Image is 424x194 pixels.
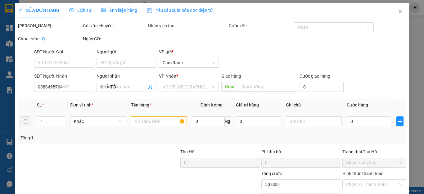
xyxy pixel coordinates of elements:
[34,73,94,79] div: SĐT Người Nhận
[42,36,45,41] b: 0
[396,116,404,126] button: plus
[261,148,341,158] div: Phí thu hộ
[74,117,122,126] span: Khác
[163,58,215,67] span: Cam Ranh
[83,35,147,42] div: Ngày GD:
[347,102,368,107] span: Cước hàng
[159,74,176,79] span: VP Nhận
[229,22,292,29] div: Cước rồi :
[299,74,330,79] label: Cước giao hàng
[286,116,342,126] input: Ghi Chú
[283,99,344,111] th: Ghi chú
[97,48,156,55] div: Người gửi
[101,8,106,12] span: picture
[147,8,213,13] span: Yêu cầu xuất hóa đơn điện tử
[200,102,222,107] span: Định lượng
[342,171,384,176] label: Hình thức thanh toán
[147,8,152,13] img: icon
[346,158,402,167] span: Chọn trạng thái
[20,134,164,141] div: Tổng: 1
[397,119,403,124] span: plus
[221,74,241,79] span: Giao hàng
[131,102,151,107] span: Tên hàng
[238,82,297,92] input: Dọc đường
[18,22,82,29] div: [PERSON_NAME]:
[20,116,30,126] button: delete
[101,8,137,13] span: Ảnh kiện hàng
[69,8,74,12] span: clock-circle
[70,102,93,107] span: Đơn vị tính
[299,82,344,92] input: Cước giao hàng
[37,102,42,107] span: SL
[18,8,59,13] span: SỬA ĐƠN HÀNG
[148,22,228,29] div: Nhân viên tạo:
[148,84,153,89] span: user-add
[261,171,282,176] span: Tổng cước
[97,73,156,79] div: Người nhận
[342,148,406,155] div: Trạng thái Thu Hộ
[180,149,194,154] span: Thu Hộ
[236,102,259,107] span: Giá trị hàng
[18,8,22,12] span: edit
[131,116,187,126] input: VD: Bàn, Ghế
[392,3,409,20] button: Close
[18,35,82,42] div: Chưa cước :
[34,48,94,55] div: SĐT Người Gửi
[159,48,219,55] div: VP gửi
[225,116,231,126] span: kg
[83,22,147,29] div: Gói vận chuyển:
[69,8,91,13] span: Lịch sử
[221,82,238,92] span: Giao
[398,9,403,14] span: close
